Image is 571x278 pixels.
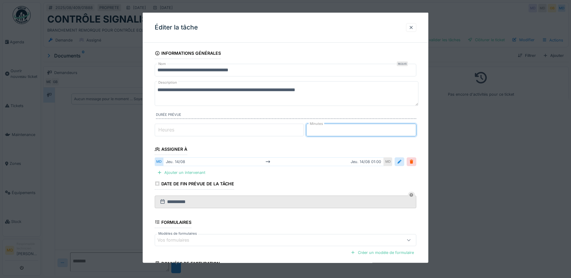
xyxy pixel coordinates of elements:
[155,259,220,269] div: Données de facturation
[157,231,198,236] label: Modèles de formulaires
[155,157,163,166] div: MD
[157,126,175,133] label: Heures
[309,121,324,126] label: Minutes
[155,24,198,31] h3: Éditer la tâche
[155,49,221,59] div: Informations générales
[397,61,408,66] div: Requis
[155,218,191,228] div: Formulaires
[163,157,384,166] div: jeu. 14/08 jeu. 14/08 01:00
[157,237,198,243] div: Vos formulaires
[157,79,178,86] label: Description
[155,145,187,155] div: Assigner à
[155,179,234,189] div: Date de fin prévue de la tâche
[155,168,208,177] div: Ajouter un intervenant
[157,61,167,66] label: Nom
[384,157,392,166] div: MD
[156,112,416,119] label: Durée prévue
[348,248,416,256] div: Créer un modèle de formulaire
